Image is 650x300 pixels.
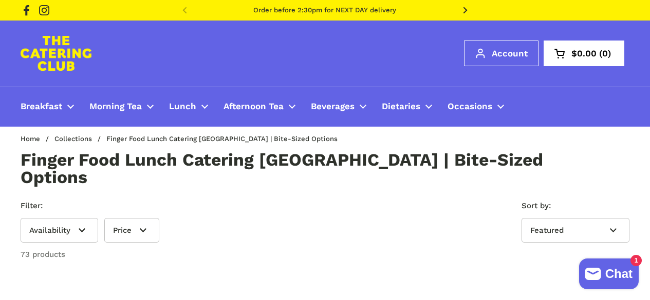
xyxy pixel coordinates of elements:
span: / [46,135,49,143]
span: Occasions [448,101,492,113]
nav: breadcrumbs [21,135,348,143]
span: Availability [29,226,70,235]
h1: Finger Food Lunch Catering [GEOGRAPHIC_DATA] | Bite-Sized Options [21,151,569,186]
span: Dietaries [382,101,420,113]
img: The Catering Club [21,36,91,71]
summary: Availability [21,218,98,243]
span: Afternoon Tea [224,101,284,113]
a: Account [464,41,538,66]
span: Lunch [169,101,196,113]
a: Dietaries [374,94,440,118]
span: Beverages [311,101,355,113]
inbox-online-store-chat: Shopify online store chat [576,258,642,292]
span: Finger Food Lunch Catering [GEOGRAPHIC_DATA] | Bite-Sized Options [106,135,338,143]
span: $0.00 [571,49,597,58]
a: Home [21,135,40,143]
span: / [98,135,101,143]
a: Lunch [161,94,216,118]
a: Afternoon Tea [216,94,303,118]
span: Price [113,226,132,235]
a: Collections [54,135,92,143]
span: Morning Tea [89,101,142,113]
label: Sort by: [522,200,629,212]
p: Filter: [21,200,165,212]
a: Breakfast [13,94,82,118]
summary: Price [104,218,159,243]
a: Beverages [303,94,374,118]
a: Morning Tea [82,94,161,118]
span: 0 [597,49,614,58]
a: Occasions [440,94,512,118]
span: Breakfast [21,101,62,113]
a: Order before 2:30pm for NEXT DAY delivery [253,7,396,14]
p: 73 products [21,249,65,261]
